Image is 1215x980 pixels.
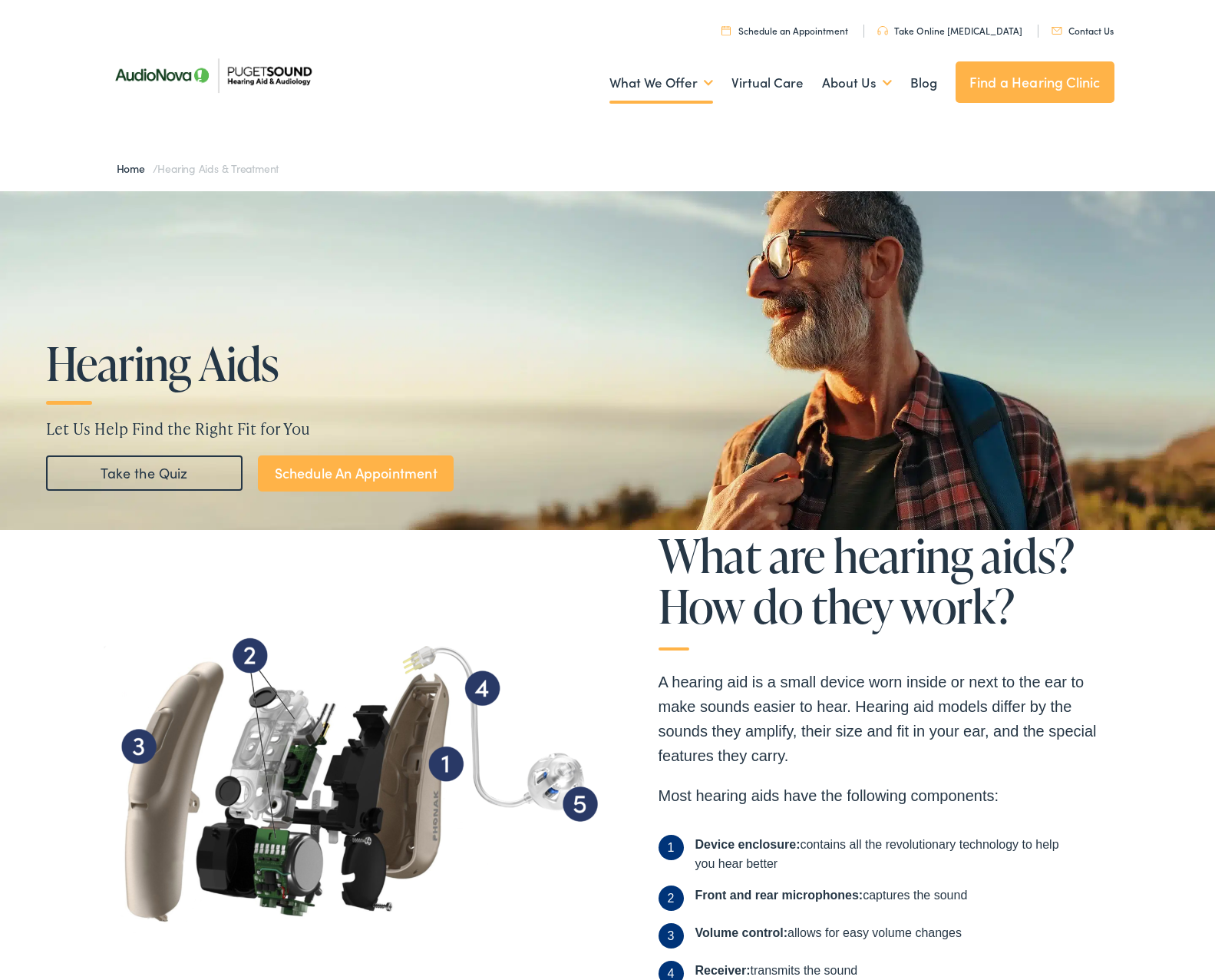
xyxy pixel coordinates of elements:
[822,55,892,111] a: About Us
[695,838,801,851] b: Device enclosure:
[117,161,279,176] span: /
[659,835,684,860] span: 1
[659,670,1114,768] p: A hearing aid is a small device worn inside or next to the ear to make sounds easier to hear. Hea...
[258,455,454,492] a: Schedule An Appointment
[1052,24,1114,37] a: Contact Us
[659,783,1114,808] p: Most hearing aids have the following components:
[721,24,848,37] a: Schedule an Appointment
[117,161,153,176] a: Home
[731,55,804,111] a: Virtual Care
[659,530,1114,651] h2: What are hearing aids? How do they work?
[609,55,713,111] a: What We Offer
[46,455,243,491] a: Take the Quiz
[877,26,888,35] img: utility icon
[695,835,1060,873] div: contains all the revolutionary technology to help you hear better
[101,588,608,975] img: Hearing aid showning all various working parts from Puget sound in Seattle
[695,889,863,902] b: Front and rear microphones:
[695,886,968,911] div: captures the sound
[910,55,937,111] a: Blog
[695,923,962,949] div: allows for easy volume changes
[1052,27,1062,35] img: utility icon
[46,417,1169,440] p: Let Us Help Find the Right Fit for You
[695,926,788,939] b: Volume control:
[157,161,279,176] span: Hearing Aids & Treatment
[721,25,731,35] img: utility icon
[695,964,751,977] b: Receiver:
[659,923,684,949] span: 3
[659,886,684,911] span: 2
[46,338,513,389] h1: Hearing Aids
[956,61,1114,103] a: Find a Hearing Clinic
[877,24,1022,37] a: Take Online [MEDICAL_DATA]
